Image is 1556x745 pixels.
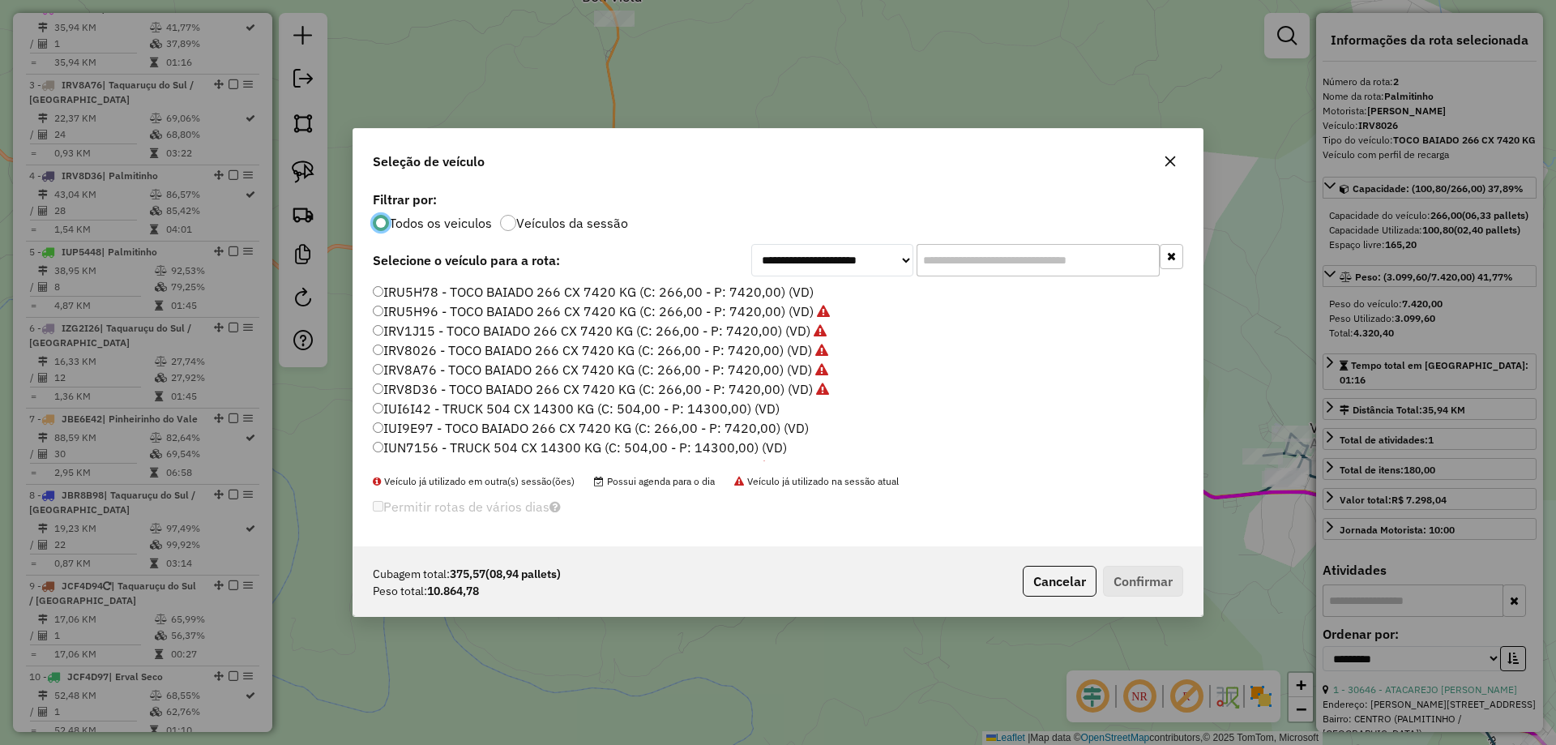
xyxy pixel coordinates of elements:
label: IUP5448 - 45 - HYUNDAI 1450KG (C: 60,00 - P: 1450,00) (VD) [373,457,771,477]
i: Veículo já utilizado na sessão atual [817,305,830,318]
input: IUN7156 - TRUCK 504 CX 14300 KG (C: 504,00 - P: 14300,00) (VD) [373,442,383,452]
input: IUI6I42 - TRUCK 504 CX 14300 KG (C: 504,00 - P: 14300,00) (VD) [373,403,383,413]
input: Permitir rotas de vários dias [373,501,383,512]
strong: 10.864,78 [427,583,479,600]
label: Permitir rotas de vários dias [373,491,561,522]
label: IRV8A76 - TOCO BAIADO 266 CX 7420 KG (C: 266,00 - P: 7420,00) (VD) [373,360,828,379]
input: IRV8A76 - TOCO BAIADO 266 CX 7420 KG (C: 266,00 - P: 7420,00) (VD) [373,364,383,375]
input: IRV8026 - TOCO BAIADO 266 CX 7420 KG (C: 266,00 - P: 7420,00) (VD) [373,345,383,355]
strong: Selecione o veículo para a rota: [373,252,560,268]
label: IRV8D36 - TOCO BAIADO 266 CX 7420 KG (C: 266,00 - P: 7420,00) (VD) [373,379,829,399]
input: IRU5H96 - TOCO BAIADO 266 CX 7420 KG (C: 266,00 - P: 7420,00) (VD) [373,306,383,316]
span: Veículo já utilizado em outra(s) sessão(ões) [373,475,575,487]
span: Possui agenda para o dia [594,475,715,487]
label: Veículos da sessão [516,216,628,229]
label: IRU5H78 - TOCO BAIADO 266 CX 7420 KG (C: 266,00 - P: 7420,00) (VD) [373,282,814,302]
span: (08,94 pallets) [485,567,561,581]
label: IRU5H96 - TOCO BAIADO 266 CX 7420 KG (C: 266,00 - P: 7420,00) (VD) [373,302,830,321]
button: Cancelar [1023,566,1096,597]
input: IRV8D36 - TOCO BAIADO 266 CX 7420 KG (C: 266,00 - P: 7420,00) (VD) [373,383,383,394]
label: Filtrar por: [373,190,1183,209]
input: IRU5H78 - TOCO BAIADO 266 CX 7420 KG (C: 266,00 - P: 7420,00) (VD) [373,286,383,297]
span: Seleção de veículo [373,152,485,171]
i: Veículo já utilizado na sessão atual [815,363,828,376]
span: Veículo já utilizado na sessão atual [734,475,899,487]
i: Selecione pelo menos um veículo [549,500,561,513]
label: Todos os veiculos [389,216,492,229]
i: Veículo já utilizado na sessão atual [816,383,829,396]
i: Veículo já utilizado na sessão atual [815,344,828,357]
span: Cubagem total: [373,566,450,583]
label: IRV8026 - TOCO BAIADO 266 CX 7420 KG (C: 266,00 - P: 7420,00) (VD) [373,340,828,360]
label: IUI9E97 - TOCO BAIADO 266 CX 7420 KG (C: 266,00 - P: 7420,00) (VD) [373,418,809,438]
input: IRV1J15 - TOCO BAIADO 266 CX 7420 KG (C: 266,00 - P: 7420,00) (VD) [373,325,383,336]
i: Veículo já utilizado na sessão atual [758,460,771,473]
label: IUN7156 - TRUCK 504 CX 14300 KG (C: 504,00 - P: 14300,00) (VD) [373,438,787,457]
span: Peso total: [373,583,427,600]
i: Veículo já utilizado na sessão atual [814,324,827,337]
input: IUI9E97 - TOCO BAIADO 266 CX 7420 KG (C: 266,00 - P: 7420,00) (VD) [373,422,383,433]
label: IUI6I42 - TRUCK 504 CX 14300 KG (C: 504,00 - P: 14300,00) (VD) [373,399,780,418]
label: IRV1J15 - TOCO BAIADO 266 CX 7420 KG (C: 266,00 - P: 7420,00) (VD) [373,321,827,340]
strong: 375,57 [450,566,561,583]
